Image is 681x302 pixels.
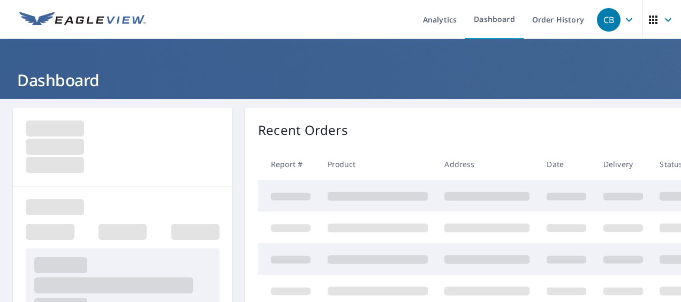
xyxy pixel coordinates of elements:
th: Date [538,148,595,180]
h1: Dashboard [13,69,668,91]
th: Delivery [595,148,652,180]
img: EV Logo [19,12,146,28]
th: Address [436,148,538,180]
p: Recent Orders [258,120,348,140]
th: Product [319,148,436,180]
th: Report # [258,148,319,180]
div: CB [597,8,621,32]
